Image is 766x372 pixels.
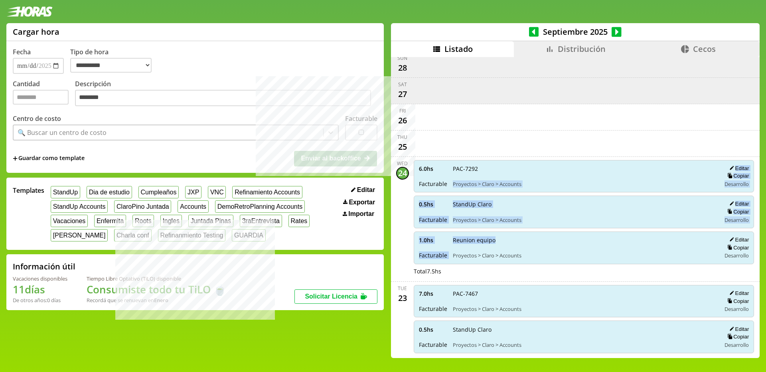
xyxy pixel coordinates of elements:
[727,326,749,332] button: Editar
[13,186,44,195] span: Templates
[18,128,107,137] div: 🔍 Buscar un centro de costo
[240,215,282,227] button: 3raEntrevista
[87,186,132,198] button: Dia de estudio
[725,216,749,224] span: Desarrollo
[185,186,201,198] button: JXP
[419,216,447,224] span: Facturable
[414,356,754,364] div: Total 7.5 hs
[396,61,409,74] div: 28
[558,44,606,54] span: Distribución
[725,172,749,179] button: Copiar
[453,200,716,208] span: StandUp Claro
[725,244,749,251] button: Copiar
[419,200,447,208] span: 0.5 hs
[396,140,409,153] div: 25
[419,326,447,333] span: 0.5 hs
[397,55,407,61] div: Sun
[419,180,447,188] span: Facturable
[725,333,749,340] button: Copiar
[154,297,168,304] b: Enero
[51,200,108,213] button: StandUp Accounts
[397,160,408,167] div: Wed
[419,290,447,297] span: 7.0 hs
[453,216,716,224] span: Proyectos > Claro > Accounts
[87,297,226,304] div: Recordá que se renuevan en
[453,236,716,244] span: Reunion equipo
[87,275,226,282] div: Tiempo Libre Optativo (TiLO) disponible
[158,229,226,241] button: Refinanmiento Testing
[398,285,407,292] div: Tue
[13,90,69,105] input: Cantidad
[208,186,226,198] button: VNC
[178,200,208,213] button: Accounts
[419,251,447,259] span: Facturable
[294,289,377,304] button: Solicitar Licencia
[396,88,409,101] div: 27
[114,229,151,241] button: Charla conf
[725,341,749,348] span: Desarrollo
[453,290,716,297] span: PAC-7467
[160,215,182,227] button: Ingles
[727,200,749,207] button: Editar
[13,114,61,123] label: Centro de costo
[114,200,171,213] button: ClaroPino Juntada
[725,305,749,313] span: Desarrollo
[288,215,310,227] button: Rates
[453,252,716,259] span: Proyectos > Claro > Accounts
[414,267,754,275] div: Total 7.5 hs
[13,154,85,163] span: +Guardar como template
[396,114,409,127] div: 26
[13,261,75,272] h2: Información útil
[341,198,377,206] button: Exportar
[6,6,53,17] img: logotipo
[13,154,18,163] span: +
[232,229,266,241] button: GUARDIA
[305,293,357,300] span: Solicitar Licencia
[419,236,447,244] span: 1.0 hs
[419,305,447,313] span: Facturable
[70,47,158,74] label: Tipo de hora
[396,167,409,180] div: 24
[132,215,154,227] button: Roots
[453,165,716,172] span: PAC-7292
[51,215,88,227] button: Vacaciones
[725,252,749,259] span: Desarrollo
[215,200,305,213] button: DemoRetroPlanning Accounts
[348,210,374,218] span: Importar
[725,298,749,305] button: Copiar
[727,165,749,172] button: Editar
[70,58,152,73] select: Tipo de hora
[94,215,126,227] button: Enfermita
[397,134,407,140] div: Thu
[453,305,716,313] span: Proyectos > Claro > Accounts
[357,186,375,194] span: Editar
[727,236,749,243] button: Editar
[453,180,716,188] span: Proyectos > Claro > Accounts
[75,90,371,107] textarea: Descripción
[399,107,406,114] div: Fri
[75,79,377,109] label: Descripción
[13,275,67,282] div: Vacaciones disponibles
[444,44,473,54] span: Listado
[539,26,612,37] span: Septiembre 2025
[693,44,716,54] span: Cecos
[391,57,760,357] div: scrollable content
[13,47,31,56] label: Fecha
[725,180,749,188] span: Desarrollo
[349,199,375,206] span: Exportar
[453,341,716,348] span: Proyectos > Claro > Accounts
[51,229,108,241] button: [PERSON_NAME]
[345,114,377,123] label: Facturable
[398,81,407,88] div: Sat
[232,186,302,198] button: Refinamiento Accounts
[349,186,377,194] button: Editar
[87,282,226,297] h1: Consumiste todo tu TiLO 🍵
[419,165,447,172] span: 6.0 hs
[419,341,447,348] span: Facturable
[725,208,749,215] button: Copiar
[727,290,749,297] button: Editar
[13,79,75,109] label: Cantidad
[13,297,67,304] div: De otros años: 0 días
[13,282,67,297] h1: 11 días
[396,292,409,305] div: 23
